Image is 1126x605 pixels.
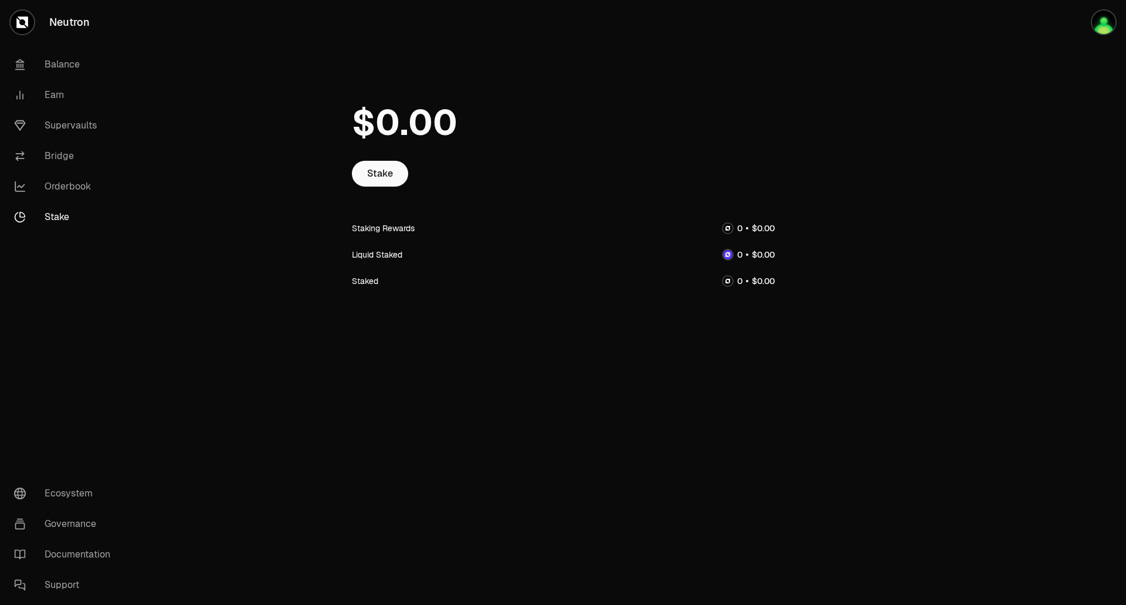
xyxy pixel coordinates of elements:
[352,222,415,234] div: Staking Rewards
[5,171,127,202] a: Orderbook
[5,478,127,509] a: Ecosystem
[5,202,127,232] a: Stake
[5,570,127,600] a: Support
[5,141,127,171] a: Bridge
[352,249,402,261] div: Liquid Staked
[352,275,378,287] div: Staked
[5,539,127,570] a: Documentation
[5,80,127,110] a: Earn
[5,49,127,80] a: Balance
[352,161,408,187] a: Stake
[1092,11,1115,34] img: Antoine BdV (ATOM)
[723,250,732,259] img: dNTRN Logo
[723,276,732,286] img: NTRN Logo
[5,509,127,539] a: Governance
[5,110,127,141] a: Supervaults
[723,224,732,233] img: NTRN Logo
